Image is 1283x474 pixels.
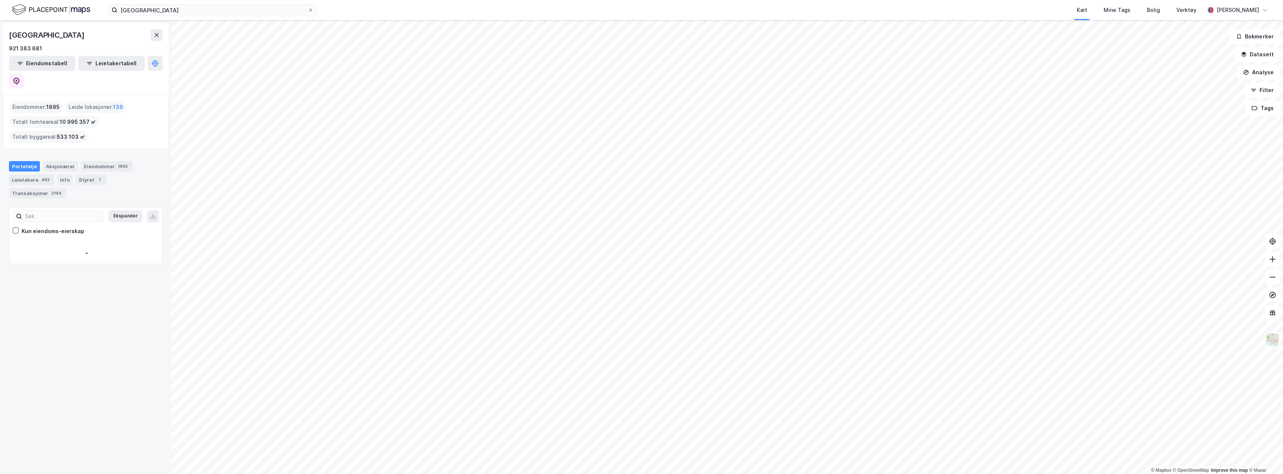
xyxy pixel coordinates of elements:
[80,243,92,255] img: spinner.a6d8c91a73a9ac5275cf975e30b51cfb.svg
[1245,101,1280,116] button: Tags
[9,101,63,113] div: Eiendommer :
[1265,333,1280,347] img: Z
[78,56,145,71] button: Leietakertabell
[9,116,99,128] div: Totalt tomteareal :
[1237,65,1280,80] button: Analyse
[1147,6,1160,15] div: Bolig
[60,117,96,126] span: 10 995 357 ㎡
[96,176,103,183] div: 1
[1077,6,1087,15] div: Kart
[22,211,104,222] input: Søk
[1173,468,1209,473] a: OpenStreetMap
[1244,83,1280,98] button: Filter
[1151,468,1171,473] a: Mapbox
[1217,6,1259,15] div: [PERSON_NAME]
[40,176,51,183] div: 483
[50,189,63,197] div: 2194
[12,3,90,16] img: logo.f888ab2527a4732fd821a326f86c7f29.svg
[113,103,123,112] span: 139
[9,131,88,143] div: Totalt byggareal :
[9,44,42,53] div: 921 383 681
[9,161,40,172] div: Portefølje
[43,161,78,172] div: Aksjonærer
[57,175,73,185] div: Info
[116,163,129,170] div: 1895
[76,175,106,185] div: Styret
[1230,29,1280,44] button: Bokmerker
[1235,47,1280,62] button: Datasett
[9,188,66,198] div: Transaksjoner
[117,4,308,16] input: Søk på adresse, matrikkel, gårdeiere, leietakere eller personer
[46,103,60,112] span: 1895
[1211,468,1248,473] a: Improve this map
[9,175,54,185] div: Leietakere
[81,161,132,172] div: Eiendommer
[1104,6,1130,15] div: Mine Tags
[1176,6,1196,15] div: Verktøy
[1246,438,1283,474] iframe: Chat Widget
[109,210,142,222] button: Ekspander
[57,132,85,141] span: 533 103 ㎡
[66,101,126,113] div: Leide lokasjoner :
[22,227,84,236] div: Kun eiendoms-eierskap
[9,56,75,71] button: Eiendomstabell
[9,29,86,41] div: [GEOGRAPHIC_DATA]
